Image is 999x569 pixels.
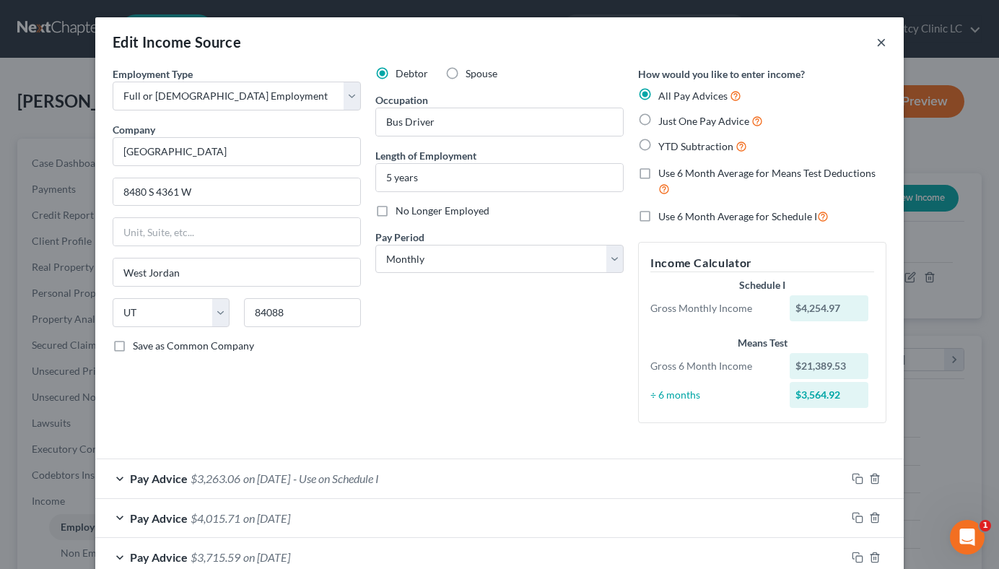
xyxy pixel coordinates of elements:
span: Save as Common Company [133,339,254,352]
span: Pay Advice [130,511,188,525]
span: Pay Period [375,231,424,243]
div: Gross 6 Month Income [643,359,782,373]
input: ex: 2 years [376,164,623,191]
label: Occupation [375,92,428,108]
span: Pay Advice [130,472,188,485]
span: $3,263.06 [191,472,240,485]
div: Schedule I [650,278,874,292]
span: All Pay Advices [658,90,728,102]
label: How would you like to enter income? [638,66,805,82]
input: Search company by name... [113,137,361,166]
span: on [DATE] [243,550,290,564]
iframe: Intercom live chat [950,520,985,555]
div: $3,564.92 [790,382,869,408]
div: Means Test [650,336,874,350]
span: 1 [980,520,991,531]
input: Enter city... [113,259,360,286]
span: Just One Pay Advice [658,115,749,127]
span: Employment Type [113,68,193,80]
span: Company [113,123,155,136]
span: on [DATE] [243,472,290,485]
input: Enter zip... [244,298,361,327]
button: × [876,33,886,51]
span: Use 6 Month Average for Schedule I [658,210,817,222]
span: No Longer Employed [396,204,489,217]
span: Debtor [396,67,428,79]
div: Gross Monthly Income [643,301,782,316]
span: on [DATE] [243,511,290,525]
span: Use 6 Month Average for Means Test Deductions [658,167,876,179]
span: YTD Subtraction [658,140,733,152]
h5: Income Calculator [650,254,874,272]
input: Unit, Suite, etc... [113,218,360,246]
input: Enter address... [113,178,360,206]
span: Pay Advice [130,550,188,564]
div: $4,254.97 [790,295,869,321]
input: -- [376,108,623,136]
div: $21,389.53 [790,353,869,379]
span: - Use on Schedule I [293,472,379,485]
span: Spouse [466,67,497,79]
span: $4,015.71 [191,511,240,525]
span: $3,715.59 [191,550,240,564]
label: Length of Employment [375,148,476,163]
div: ÷ 6 months [643,388,782,402]
div: Edit Income Source [113,32,241,52]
